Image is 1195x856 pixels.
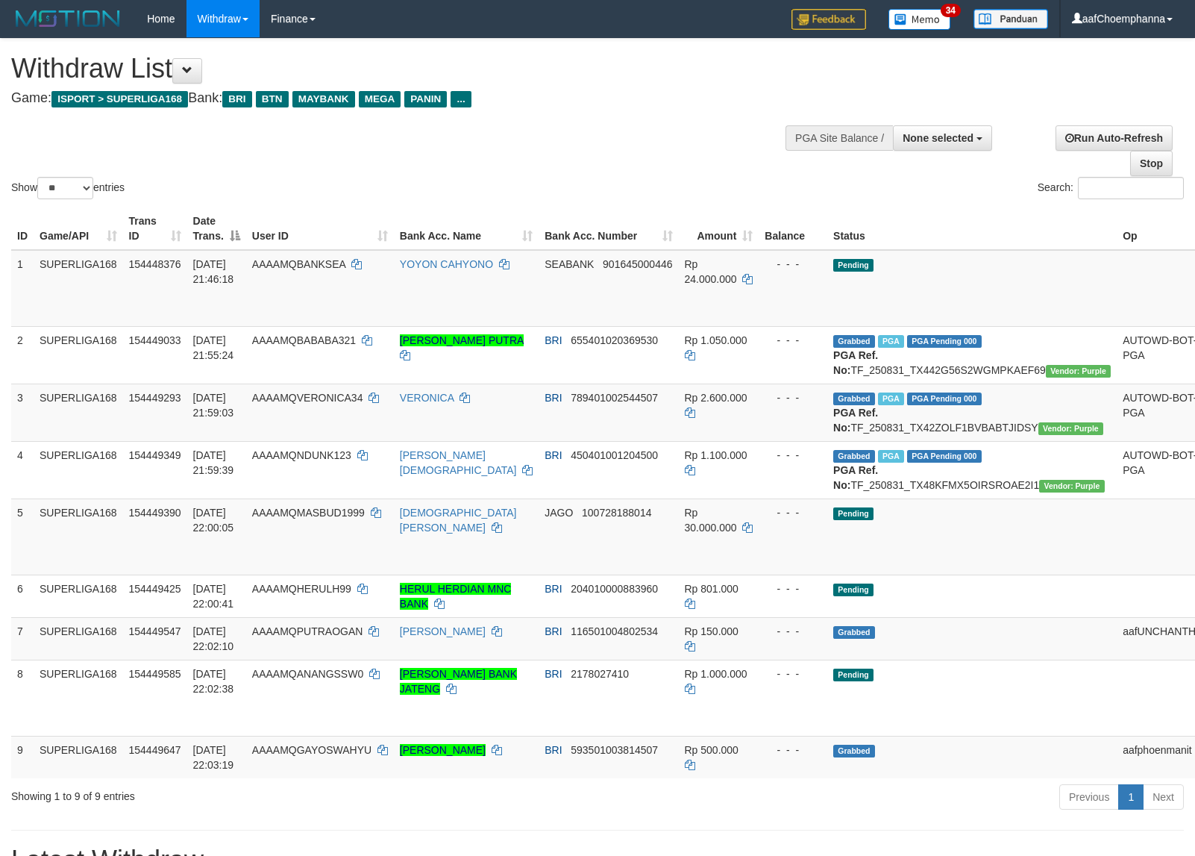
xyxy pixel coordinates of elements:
[765,333,821,348] div: - - -
[571,744,658,756] span: Copy 593501003814507 to clipboard
[685,392,747,404] span: Rp 2.600.000
[256,91,289,107] span: BTN
[827,384,1117,441] td: TF_250831_TX42ZOLF1BVBABTJIDSY
[252,668,363,680] span: AAAAMQANANGSSW0
[893,125,992,151] button: None selected
[833,464,878,491] b: PGA Ref. No:
[878,393,904,405] span: Marked by aafheankoy
[685,334,747,346] span: Rp 1.050.000
[400,668,517,695] a: [PERSON_NAME] BANK JATENG
[765,257,821,272] div: - - -
[11,384,34,441] td: 3
[903,132,973,144] span: None selected
[129,449,181,461] span: 154449349
[51,91,188,107] span: ISPORT > SUPERLIGA168
[545,507,573,519] span: JAGO
[34,384,123,441] td: SUPERLIGA168
[1038,422,1103,435] span: Vendor URL: https://trx4.1velocity.biz
[11,783,487,804] div: Showing 1 to 9 of 9 entries
[833,669,873,681] span: Pending
[404,91,447,107] span: PANIN
[359,91,401,107] span: MEGA
[11,326,34,384] td: 2
[685,583,738,595] span: Rp 801.000
[833,335,875,348] span: Grabbed
[193,668,234,695] span: [DATE] 22:02:38
[941,4,961,17] span: 34
[129,392,181,404] span: 154449293
[193,334,234,361] span: [DATE] 21:55:24
[545,449,562,461] span: BRI
[11,575,34,617] td: 6
[129,507,181,519] span: 154449390
[246,207,394,250] th: User ID: activate to sort column ascending
[129,334,181,346] span: 154449033
[123,207,187,250] th: Trans ID: activate to sort column ascending
[571,625,658,637] span: Copy 116501004802534 to clipboard
[451,91,471,107] span: ...
[827,326,1117,384] td: TF_250831_TX442G56S2WGMPKAEF69
[193,507,234,534] span: [DATE] 22:00:05
[765,390,821,405] div: - - -
[1046,365,1111,378] span: Vendor URL: https://trx4.1velocity.biz
[907,450,982,463] span: PGA Pending
[833,450,875,463] span: Grabbed
[878,450,904,463] span: Marked by aafheankoy
[34,660,123,736] td: SUPERLIGA168
[11,250,34,327] td: 1
[34,736,123,778] td: SUPERLIGA168
[34,441,123,499] td: SUPERLIGA168
[34,250,123,327] td: SUPERLIGA168
[833,584,873,596] span: Pending
[11,736,34,778] td: 9
[785,125,893,151] div: PGA Site Balance /
[400,744,486,756] a: [PERSON_NAME]
[833,626,875,639] span: Grabbed
[833,745,875,757] span: Grabbed
[34,499,123,575] td: SUPERLIGA168
[907,335,982,348] span: PGA Pending
[1056,125,1173,151] a: Run Auto-Refresh
[37,177,93,199] select: Showentries
[765,505,821,520] div: - - -
[193,258,234,285] span: [DATE] 21:46:18
[34,207,123,250] th: Game/API: activate to sort column ascending
[394,207,539,250] th: Bank Acc. Name: activate to sort column ascending
[685,258,737,285] span: Rp 24.000.000
[400,583,512,610] a: HERUL HERDIAN MNC BANK
[545,668,562,680] span: BRI
[400,449,517,476] a: [PERSON_NAME][DEMOGRAPHIC_DATA]
[765,448,821,463] div: - - -
[187,207,246,250] th: Date Trans.: activate to sort column descending
[765,666,821,681] div: - - -
[545,392,562,404] span: BRI
[1118,784,1144,810] a: 1
[193,625,234,652] span: [DATE] 22:02:10
[878,335,904,348] span: Marked by aafheankoy
[252,258,345,270] span: AAAAMQBANKSEA
[545,583,562,595] span: BRI
[400,625,486,637] a: [PERSON_NAME]
[129,668,181,680] span: 154449585
[765,581,821,596] div: - - -
[571,668,629,680] span: Copy 2178027410 to clipboard
[11,7,125,30] img: MOTION_logo.png
[400,392,454,404] a: VERONICA
[571,334,658,346] span: Copy 655401020369530 to clipboard
[685,507,737,534] span: Rp 30.000.000
[11,177,125,199] label: Show entries
[571,583,658,595] span: Copy 204010000883960 to clipboard
[603,258,672,270] span: Copy 901645000446 to clipboard
[685,744,738,756] span: Rp 500.000
[833,407,878,434] b: PGA Ref. No:
[833,393,875,405] span: Grabbed
[400,334,524,346] a: [PERSON_NAME] PUTRA
[252,334,356,346] span: AAAAMQBABABA321
[1038,177,1184,199] label: Search:
[252,507,365,519] span: AAAAMQMASBUD1999
[907,393,982,405] span: PGA Pending
[252,625,363,637] span: AAAAMQPUTRAOGAN
[791,9,866,30] img: Feedback.jpg
[193,583,234,610] span: [DATE] 22:00:41
[252,449,351,461] span: AAAAMQNDUNK123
